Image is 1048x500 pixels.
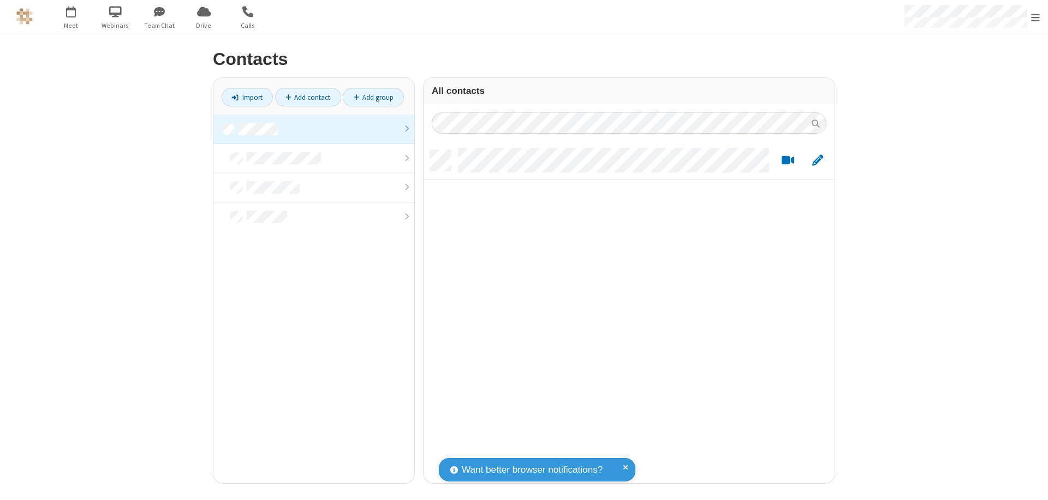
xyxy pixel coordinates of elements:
span: Webinars [95,21,136,31]
span: Drive [183,21,224,31]
h2: Contacts [213,50,835,69]
a: Add group [343,88,404,106]
span: Meet [51,21,92,31]
iframe: Chat [1021,472,1040,492]
img: QA Selenium DO NOT DELETE OR CHANGE [16,8,33,25]
a: Import [222,88,273,106]
div: grid [424,142,835,483]
h3: All contacts [432,86,826,96]
button: Start a video meeting [777,154,799,168]
button: Edit [807,154,828,168]
span: Calls [228,21,269,31]
span: Want better browser notifications? [462,463,603,477]
span: Team Chat [139,21,180,31]
a: Add contact [275,88,341,106]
